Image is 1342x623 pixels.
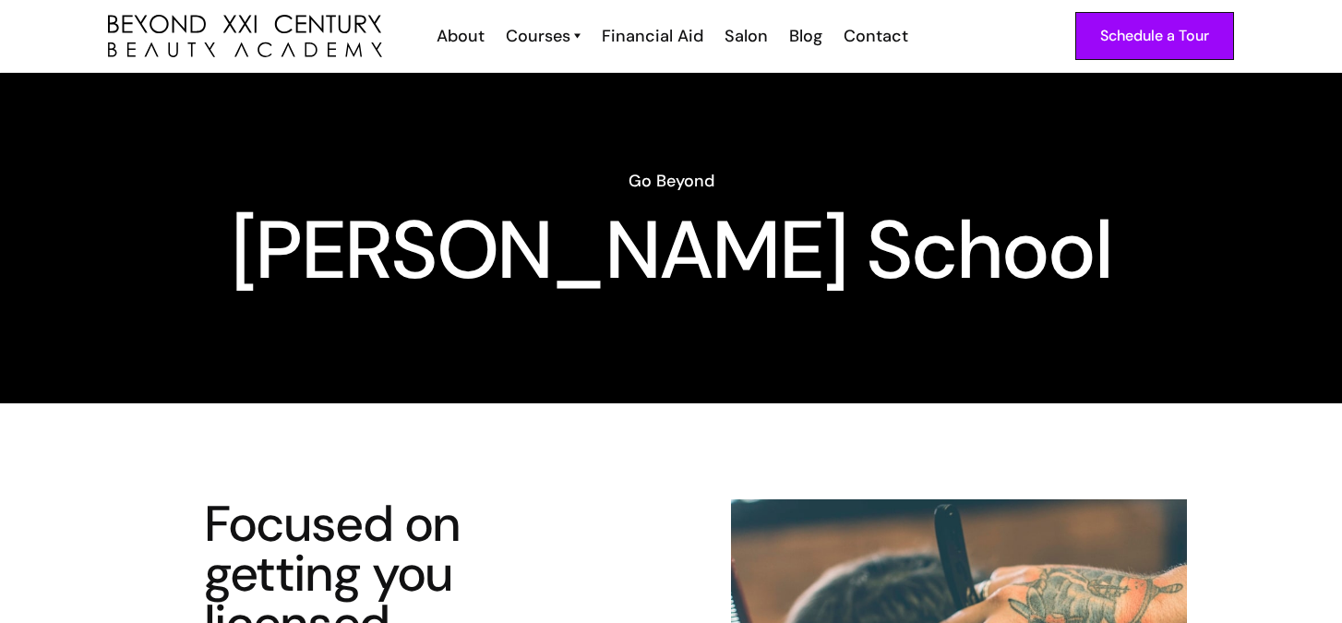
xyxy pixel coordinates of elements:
[506,24,581,48] a: Courses
[844,24,908,48] div: Contact
[108,217,1234,283] h1: [PERSON_NAME] School
[108,169,1234,193] h6: Go Beyond
[789,24,822,48] div: Blog
[777,24,832,48] a: Blog
[602,24,703,48] div: Financial Aid
[425,24,494,48] a: About
[437,24,485,48] div: About
[108,15,382,58] a: home
[590,24,713,48] a: Financial Aid
[713,24,777,48] a: Salon
[108,15,382,58] img: beyond 21st century beauty academy logo
[725,24,768,48] div: Salon
[832,24,917,48] a: Contact
[1075,12,1234,60] a: Schedule a Tour
[1100,24,1209,48] div: Schedule a Tour
[506,24,570,48] div: Courses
